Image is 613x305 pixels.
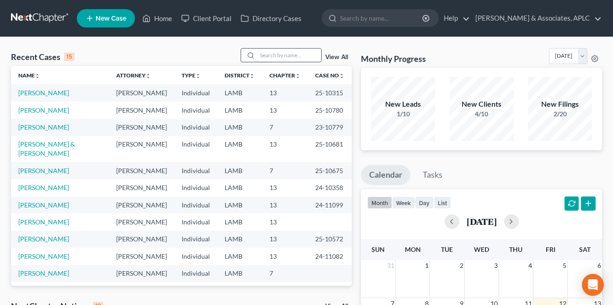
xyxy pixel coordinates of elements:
[195,73,201,79] i: unfold_more
[145,73,151,79] i: unfold_more
[450,109,514,119] div: 4/10
[138,10,177,27] a: Home
[308,119,352,136] td: 23-10779
[471,10,602,27] a: [PERSON_NAME] & Associates, APLC
[109,84,174,101] td: [PERSON_NAME]
[174,231,217,248] td: Individual
[249,73,255,79] i: unfold_more
[308,179,352,196] td: 24-10358
[174,282,217,299] td: Individual
[308,136,352,162] td: 25-10681
[262,196,308,213] td: 13
[18,167,69,174] a: [PERSON_NAME]
[361,165,410,185] a: Calendar
[340,10,424,27] input: Search by name...
[217,162,262,179] td: LAMB
[174,248,217,265] td: Individual
[405,245,421,253] span: Mon
[450,99,514,109] div: New Clients
[315,72,344,79] a: Case Nounfold_more
[262,84,308,101] td: 13
[217,136,262,162] td: LAMB
[18,252,69,260] a: [PERSON_NAME]
[439,10,470,27] a: Help
[308,282,352,299] td: 25-10755
[367,196,392,209] button: month
[459,260,464,271] span: 2
[116,72,151,79] a: Attorneyunfold_more
[18,89,69,97] a: [PERSON_NAME]
[109,213,174,230] td: [PERSON_NAME]
[11,51,75,62] div: Recent Cases
[109,136,174,162] td: [PERSON_NAME]
[174,136,217,162] td: Individual
[308,162,352,179] td: 25-10675
[308,248,352,265] td: 24-11082
[308,231,352,248] td: 25-10572
[174,213,217,230] td: Individual
[174,102,217,119] td: Individual
[174,196,217,213] td: Individual
[308,102,352,119] td: 25-10780
[371,245,385,253] span: Sun
[174,84,217,101] td: Individual
[509,245,522,253] span: Thu
[474,245,489,253] span: Wed
[109,102,174,119] td: [PERSON_NAME]
[371,99,435,109] div: New Leads
[225,72,255,79] a: Districtunfold_more
[262,282,308,299] td: 7
[109,231,174,248] td: [PERSON_NAME]
[217,265,262,282] td: LAMB
[174,265,217,282] td: Individual
[236,10,306,27] a: Directory Cases
[493,260,499,271] span: 3
[18,269,69,277] a: [PERSON_NAME]
[467,217,497,226] h2: [DATE]
[64,53,75,61] div: 15
[217,213,262,230] td: LAMB
[441,245,453,253] span: Tue
[262,119,308,136] td: 7
[18,140,75,157] a: [PERSON_NAME] & [PERSON_NAME]
[217,179,262,196] td: LAMB
[579,245,591,253] span: Sat
[109,119,174,136] td: [PERSON_NAME]
[262,231,308,248] td: 13
[262,162,308,179] td: 7
[217,84,262,101] td: LAMB
[217,231,262,248] td: LAMB
[109,248,174,265] td: [PERSON_NAME]
[174,179,217,196] td: Individual
[528,109,592,119] div: 2/20
[325,54,348,60] a: View All
[562,260,567,271] span: 5
[109,179,174,196] td: [PERSON_NAME]
[386,260,395,271] span: 31
[262,102,308,119] td: 13
[295,73,301,79] i: unfold_more
[217,248,262,265] td: LAMB
[415,196,434,209] button: day
[174,119,217,136] td: Individual
[18,235,69,243] a: [PERSON_NAME]
[217,102,262,119] td: LAMB
[262,136,308,162] td: 13
[262,265,308,282] td: 7
[217,119,262,136] td: LAMB
[434,196,451,209] button: list
[262,179,308,196] td: 13
[217,282,262,299] td: LAMB
[392,196,415,209] button: week
[308,84,352,101] td: 25-10315
[109,196,174,213] td: [PERSON_NAME]
[257,49,321,62] input: Search by name...
[177,10,236,27] a: Client Portal
[308,196,352,213] td: 24-11099
[18,201,69,209] a: [PERSON_NAME]
[18,123,69,131] a: [PERSON_NAME]
[528,99,592,109] div: New Filings
[109,282,174,299] td: [PERSON_NAME]
[424,260,430,271] span: 1
[182,72,201,79] a: Typeunfold_more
